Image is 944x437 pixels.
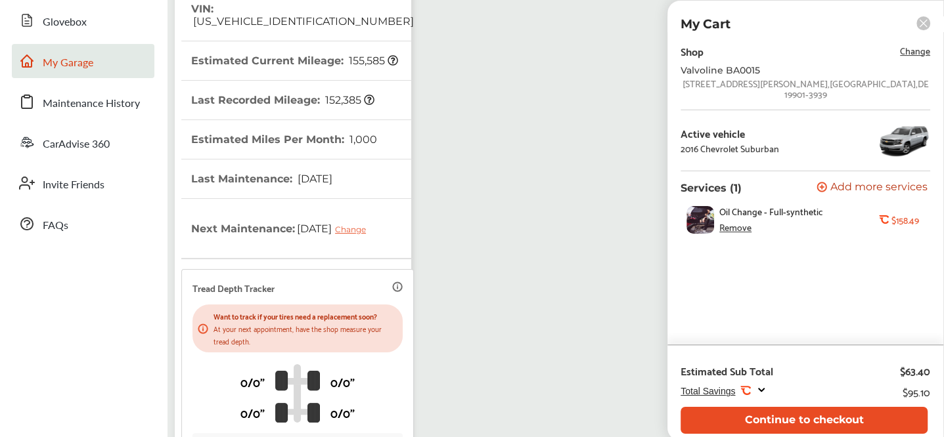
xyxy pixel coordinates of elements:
p: At your next appointment, have the shop measure your tread depth. [214,322,397,347]
p: 0/0" [330,371,355,392]
b: $158.49 [891,215,919,225]
a: CarAdvise 360 [12,125,154,159]
div: $95.10 [903,383,930,400]
div: 2016 Chevrolet Suburban [681,143,779,154]
span: [DATE] [295,212,376,245]
button: Add more services [817,182,928,194]
button: Continue to checkout [681,407,928,434]
span: Invite Friends [43,177,104,194]
th: Estimated Current Mileage : [191,41,398,80]
div: Valvoline BA0015 [681,65,891,75]
a: Invite Friends [12,166,154,200]
img: 10605_st0640_046.jpg [878,121,930,160]
th: Next Maintenance : [191,199,376,258]
span: [US_VEHICLE_IDENTIFICATION_NUMBER] [191,15,414,28]
p: 0/0" [240,371,265,392]
div: $63.40 [900,364,930,377]
p: Want to track if your tires need a replacement soon? [214,310,397,322]
span: Oil Change - Full-synthetic [719,206,823,217]
th: Last Maintenance : [191,159,332,198]
span: My Garage [43,54,93,72]
div: Estimated Sub Total [681,364,773,377]
span: Add more services [830,182,928,194]
span: 155,585 [347,54,398,67]
div: Change [335,224,372,234]
th: Last Recorded Mileage : [191,81,374,119]
div: Remove [719,222,752,232]
img: oil-change-thumb.jpg [686,206,714,234]
a: Glovebox [12,3,154,37]
a: Maintenance History [12,85,154,119]
p: Tread Depth Tracker [192,280,275,295]
span: Glovebox [43,14,87,31]
span: FAQs [43,217,68,234]
p: Services (1) [681,182,742,194]
span: Change [900,43,930,58]
p: 0/0" [240,402,265,423]
span: CarAdvise 360 [43,136,110,153]
img: tire_track_logo.b900bcbc.svg [275,364,320,423]
span: 152,385 [323,94,374,106]
th: Estimated Miles Per Month : [191,120,377,159]
div: [STREET_ADDRESS][PERSON_NAME] , [GEOGRAPHIC_DATA] , DE 19901-3939 [681,78,930,99]
a: Add more services [817,182,930,194]
div: Shop [681,42,704,60]
div: Active vehicle [681,127,779,139]
a: FAQs [12,207,154,241]
span: [DATE] [296,173,332,185]
span: Maintenance History [43,95,140,112]
span: Total Savings [681,386,735,396]
a: My Garage [12,44,154,78]
span: 1,000 [348,133,377,146]
p: My Cart [681,16,730,31]
p: 0/0" [330,402,355,423]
